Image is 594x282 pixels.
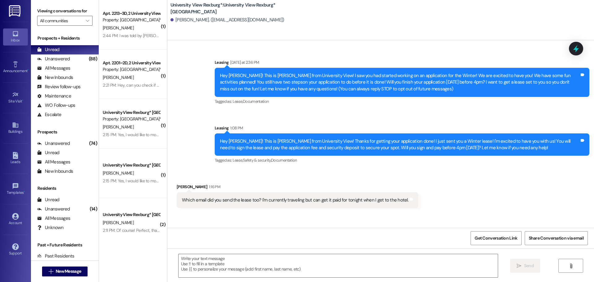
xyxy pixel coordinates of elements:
[88,204,99,214] div: (14)
[103,25,134,31] span: [PERSON_NAME]
[37,253,75,259] div: Past Residents
[37,168,73,175] div: New Inbounds
[518,227,531,233] div: 1:16 PM
[207,184,220,190] div: 1:16 PM
[31,185,99,192] div: Residents
[3,181,28,197] a: Templates •
[529,235,584,241] span: Share Conversation via email
[233,158,243,163] span: Lease ,
[170,17,284,23] div: [PERSON_NAME]. ([EMAIL_ADDRESS][DOMAIN_NAME])
[103,10,160,17] div: Apt. 2213~3D, 2 University View Rexburg
[37,84,80,90] div: Review follow-ups
[229,125,243,131] div: 1:08 PM
[37,150,59,156] div: Unread
[103,220,134,225] span: [PERSON_NAME]
[215,125,589,133] div: Leasing
[3,241,28,258] a: Support
[42,267,88,276] button: New Message
[103,33,239,38] div: 2:44 PM: I was told by [PERSON_NAME] that I would be able to a week early
[243,158,271,163] span: Safety & security ,
[37,206,70,212] div: Unanswered
[215,97,589,106] div: Tagged as:
[3,211,28,228] a: Account
[103,170,134,176] span: [PERSON_NAME]
[510,259,540,273] button: Send
[3,120,28,137] a: Buildings
[103,66,160,73] div: Property: [GEOGRAPHIC_DATA]*
[103,60,160,66] div: Apt. 2201~2D, 2 University View Rexburg
[170,2,294,15] b: University View Rexburg*: University View Rexburg* [GEOGRAPHIC_DATA]
[49,269,53,274] i: 
[475,235,517,241] span: Get Conversation Link
[233,99,243,104] span: Lease ,
[103,109,160,116] div: University View Rexburg* [GEOGRAPHIC_DATA]
[87,54,99,64] div: (88)
[103,211,160,218] div: University View Rexburg* [GEOGRAPHIC_DATA]
[177,184,418,192] div: [PERSON_NAME]
[103,116,160,122] div: Property: [GEOGRAPHIC_DATA]*
[37,140,70,147] div: Unanswered
[103,17,160,23] div: Property: [GEOGRAPHIC_DATA]*
[525,231,588,245] button: Share Conversation via email
[9,5,22,17] img: ResiDesk Logo
[103,82,301,88] div: 2:21 PM: Hey, can you check if my rent was paid? Usually it takes the bank 2-3 days to process th...
[103,75,134,80] span: [PERSON_NAME]
[31,242,99,248] div: Past + Future Residents
[37,93,71,99] div: Maintenance
[471,231,521,245] button: Get Conversation Link
[215,59,589,68] div: Leasing
[37,65,70,72] div: All Messages
[3,28,28,45] a: Inbox
[524,262,534,269] span: Send
[103,228,202,233] div: 2:11 PM: Of course! Perfect, thank you [PERSON_NAME]!
[56,268,81,275] span: New Message
[37,46,59,53] div: Unread
[37,159,70,165] div: All Messages
[182,197,408,203] div: Which email did you send the lease too? I'm currently traveling but can get it paid for tonight w...
[86,18,89,23] i: 
[24,189,25,194] span: •
[37,224,63,231] div: Unknown
[37,197,59,203] div: Unread
[3,89,28,106] a: Site Visit •
[103,132,183,137] div: 2:15 PM: Yes, I would like to move in on the 11th
[37,56,70,62] div: Unanswered
[37,74,73,81] div: New Inbounds
[271,158,297,163] span: Documentation
[37,111,61,118] div: Escalate
[31,35,99,41] div: Prospects + Residents
[3,150,28,167] a: Leads
[504,227,589,235] div: Leasing
[37,102,75,109] div: WO Follow-ups
[103,124,134,130] span: [PERSON_NAME]
[220,72,579,92] div: Hey [PERSON_NAME]! This is [PERSON_NAME] from University View! I saw you had started working on a...
[220,138,579,151] div: Hey [PERSON_NAME]! This is [PERSON_NAME] from University View! Thanks for getting your applicatio...
[37,6,93,16] label: Viewing conversations for
[229,59,259,66] div: [DATE] at 2:36 PM
[37,215,70,222] div: All Messages
[103,178,183,184] div: 2:15 PM: Yes, I would like to move in on the 11th
[569,263,573,268] i: 
[103,162,160,168] div: University View Rexburg* [GEOGRAPHIC_DATA]
[40,16,83,26] input: All communities
[88,139,99,148] div: (74)
[22,98,23,102] span: •
[517,263,521,268] i: 
[31,129,99,135] div: Prospects
[215,156,589,165] div: Tagged as:
[243,99,269,104] span: Documentation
